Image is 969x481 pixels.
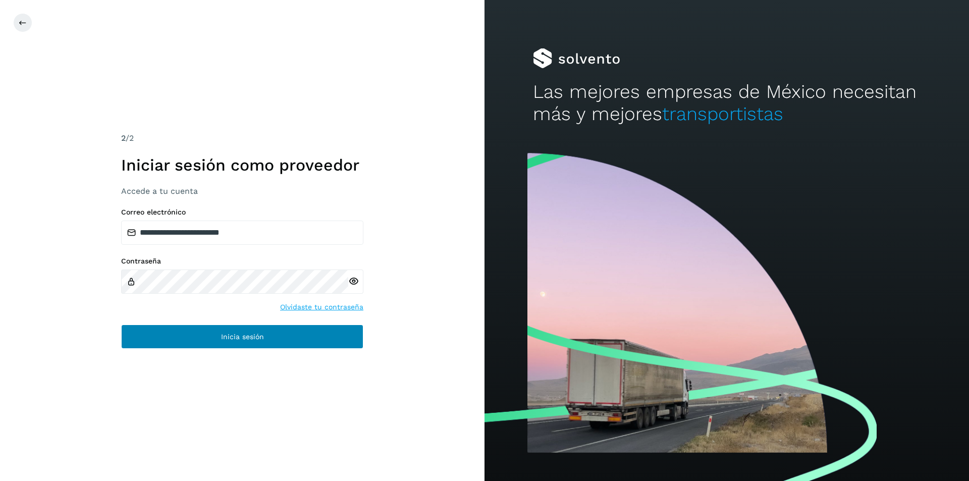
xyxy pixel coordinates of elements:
[280,302,363,312] a: Olvidaste tu contraseña
[121,325,363,349] button: Inicia sesión
[121,208,363,217] label: Correo electrónico
[121,257,363,265] label: Contraseña
[221,333,264,340] span: Inicia sesión
[121,132,363,144] div: /2
[533,81,921,126] h2: Las mejores empresas de México necesitan más y mejores
[662,103,783,125] span: transportistas
[121,155,363,175] h1: Iniciar sesión como proveedor
[121,133,126,143] span: 2
[121,186,363,196] h3: Accede a tu cuenta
